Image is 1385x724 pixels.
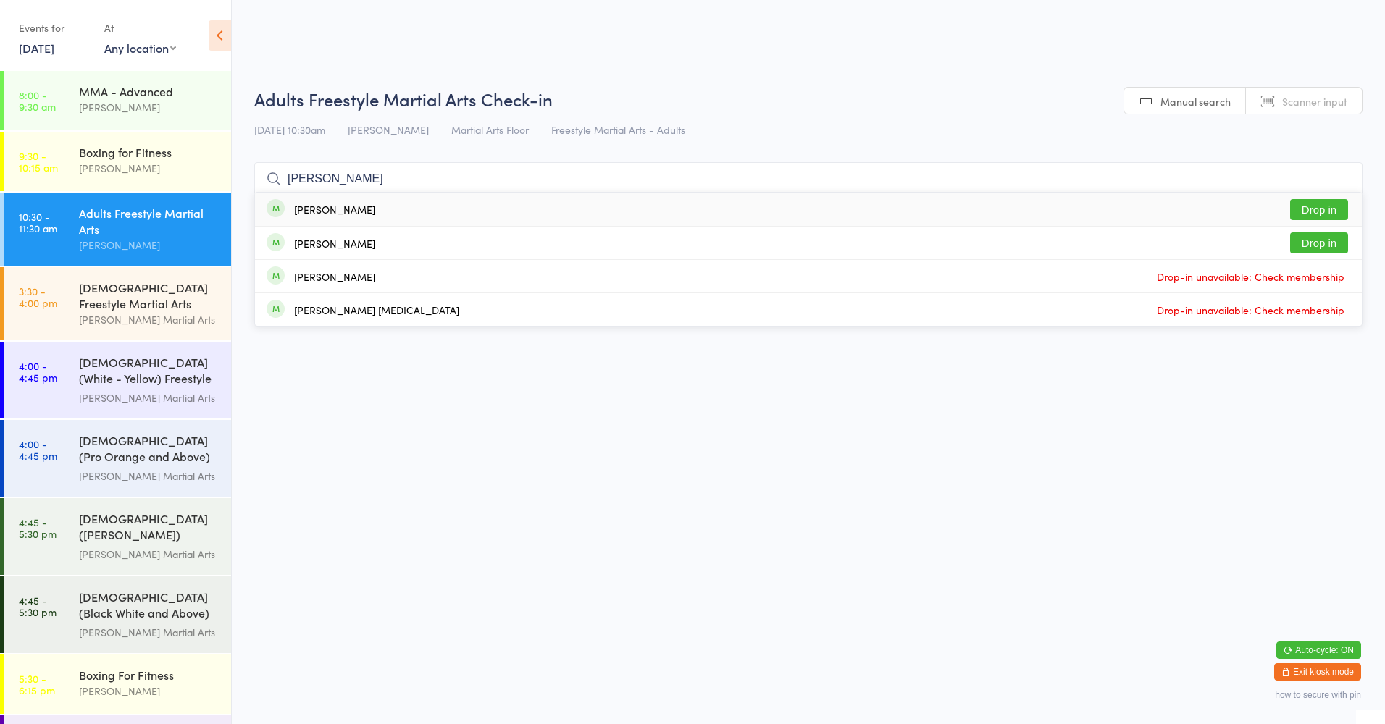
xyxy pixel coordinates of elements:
div: [PERSON_NAME] [294,237,375,249]
time: 4:00 - 4:45 pm [19,360,57,383]
div: Boxing For Fitness [79,667,219,683]
div: MMA - Advanced [79,83,219,99]
div: At [104,16,176,40]
div: Adults Freestyle Martial Arts [79,205,219,237]
div: [PERSON_NAME] [MEDICAL_DATA] [294,304,459,316]
span: Drop-in unavailable: Check membership [1153,266,1348,287]
a: 10:30 -11:30 amAdults Freestyle Martial Arts[PERSON_NAME] [4,193,231,266]
div: [PERSON_NAME] Martial Arts [79,468,219,484]
a: [DATE] [19,40,54,56]
button: how to secure with pin [1275,690,1361,700]
div: Any location [104,40,176,56]
div: [PERSON_NAME] [79,237,219,253]
div: [DEMOGRAPHIC_DATA] (White - Yellow) Freestyle Martial Arts [79,354,219,390]
a: 8:00 -9:30 amMMA - Advanced[PERSON_NAME] [4,71,231,130]
div: Events for [19,16,90,40]
a: 3:30 -4:00 pm[DEMOGRAPHIC_DATA] Freestyle Martial Arts[PERSON_NAME] Martial Arts [4,267,231,340]
button: Auto-cycle: ON [1276,641,1361,659]
div: [PERSON_NAME] [79,99,219,116]
input: Search [254,162,1363,195]
span: [PERSON_NAME] [348,122,429,137]
time: 4:45 - 5:30 pm [19,594,57,618]
a: 4:45 -5:30 pm[DEMOGRAPHIC_DATA] ([PERSON_NAME]) Freestyle Martial Arts[PERSON_NAME] Martial Arts [4,498,231,575]
div: [PERSON_NAME] [294,203,375,215]
div: [PERSON_NAME] Martial Arts [79,546,219,563]
div: Boxing for Fitness [79,144,219,160]
a: 4:45 -5:30 pm[DEMOGRAPHIC_DATA] (Black White and Above) Freestyle Martial ...[PERSON_NAME] Martia... [4,576,231,653]
span: Freestyle Martial Arts - Adults [551,122,685,137]
a: 4:00 -4:45 pm[DEMOGRAPHIC_DATA] (Pro Orange and Above) Freestyle Martial Art...[PERSON_NAME] Mart... [4,420,231,497]
a: 9:30 -10:15 amBoxing for Fitness[PERSON_NAME] [4,132,231,191]
div: [DEMOGRAPHIC_DATA] Freestyle Martial Arts [79,279,219,311]
time: 4:45 - 5:30 pm [19,516,57,539]
div: [PERSON_NAME] Martial Arts [79,390,219,406]
span: [DATE] 10:30am [254,122,325,137]
a: 4:00 -4:45 pm[DEMOGRAPHIC_DATA] (White - Yellow) Freestyle Martial Arts[PERSON_NAME] Martial Arts [4,342,231,418]
h2: Adults Freestyle Martial Arts Check-in [254,87,1363,111]
div: [PERSON_NAME] [79,683,219,699]
a: 5:30 -6:15 pmBoxing For Fitness[PERSON_NAME] [4,654,231,714]
span: Drop-in unavailable: Check membership [1153,299,1348,321]
button: Exit kiosk mode [1274,663,1361,681]
div: [PERSON_NAME] Martial Arts [79,311,219,328]
span: Manual search [1160,94,1231,109]
button: Drop in [1290,232,1348,253]
time: 3:30 - 4:00 pm [19,285,57,308]
span: Martial Arts Floor [451,122,529,137]
time: 9:30 - 10:15 am [19,150,58,173]
div: [DEMOGRAPHIC_DATA] ([PERSON_NAME]) Freestyle Martial Arts [79,510,219,546]
div: [DEMOGRAPHIC_DATA] (Black White and Above) Freestyle Martial ... [79,589,219,624]
div: [PERSON_NAME] Martial Arts [79,624,219,641]
button: Drop in [1290,199,1348,220]
span: Scanner input [1282,94,1347,109]
time: 5:30 - 6:15 pm [19,673,55,696]
div: [PERSON_NAME] [294,271,375,282]
div: [PERSON_NAME] [79,160,219,177]
time: 10:30 - 11:30 am [19,211,57,234]
div: [DEMOGRAPHIC_DATA] (Pro Orange and Above) Freestyle Martial Art... [79,432,219,468]
time: 8:00 - 9:30 am [19,89,56,112]
time: 4:00 - 4:45 pm [19,438,57,461]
